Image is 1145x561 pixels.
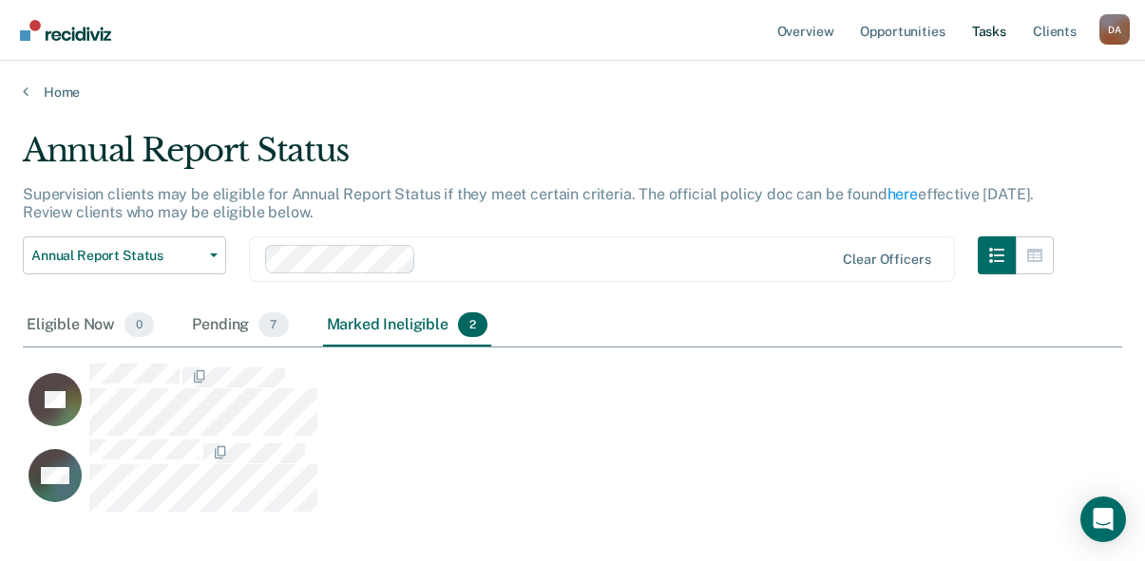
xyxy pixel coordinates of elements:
button: Annual Report Status [23,236,226,274]
div: CaseloadOpportunityCell-19791403 [23,363,984,439]
a: Home [23,84,1122,101]
span: 2 [458,312,487,337]
span: 7 [258,312,288,337]
span: 0 [124,312,154,337]
div: Pending7 [188,305,292,346]
span: Annual Report Status [31,248,202,264]
div: Marked Ineligible2 [323,305,492,346]
img: Recidiviz [20,20,111,41]
div: Annual Report Status [23,131,1054,185]
div: Eligible Now0 [23,305,158,346]
div: CaseloadOpportunityCell-04215123 [23,439,984,514]
div: Open Intercom Messenger [1080,496,1126,542]
div: Clear officers [843,252,930,268]
div: D A [1099,14,1130,45]
a: here [887,185,918,203]
p: Supervision clients may be eligible for Annual Report Status if they meet certain criteria. The o... [23,185,1034,221]
button: Profile dropdown button [1099,14,1130,45]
